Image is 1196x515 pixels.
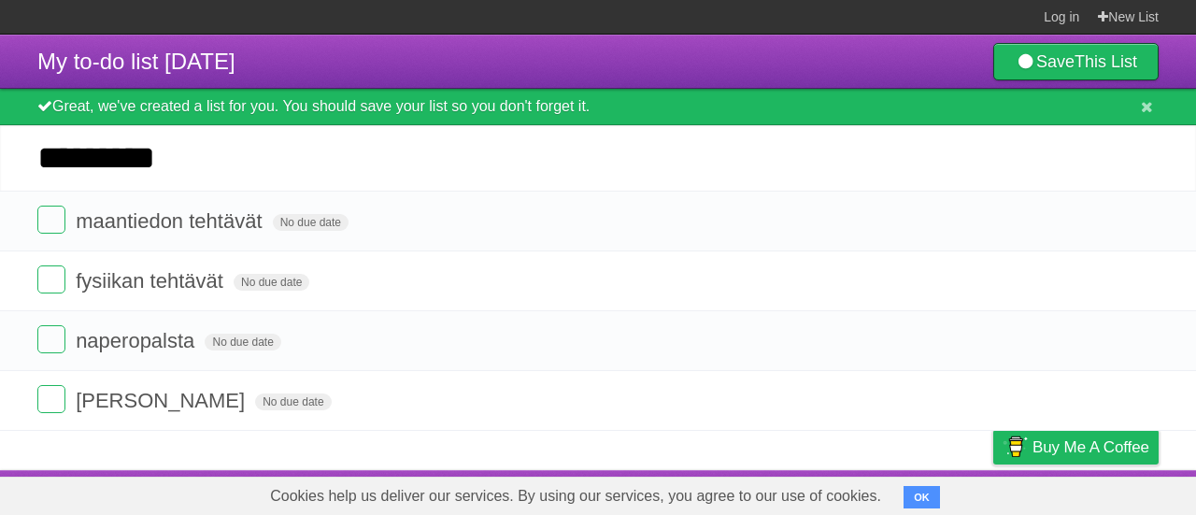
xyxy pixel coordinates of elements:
a: Terms [905,475,947,510]
span: No due date [255,393,331,410]
img: Buy me a coffee [1003,431,1028,463]
span: No due date [205,334,280,350]
label: Done [37,206,65,234]
span: Buy me a coffee [1032,431,1149,464]
span: My to-do list [DATE] [37,49,235,74]
a: Suggest a feature [1041,475,1159,510]
span: No due date [234,274,309,291]
span: maantiedon tehtävät [76,209,266,233]
label: Done [37,385,65,413]
span: naperopalsta [76,329,199,352]
button: OK [904,486,940,508]
b: This List [1075,52,1137,71]
span: fysiikan tehtävät [76,269,228,293]
label: Done [37,325,65,353]
span: Cookies help us deliver our services. By using our services, you agree to our use of cookies. [251,478,900,515]
a: SaveThis List [993,43,1159,80]
a: Developers [806,475,882,510]
a: Buy me a coffee [993,430,1159,465]
a: Privacy [969,475,1018,510]
label: Done [37,265,65,293]
a: About [745,475,784,510]
span: No due date [273,214,349,231]
span: [PERSON_NAME] [76,389,249,412]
